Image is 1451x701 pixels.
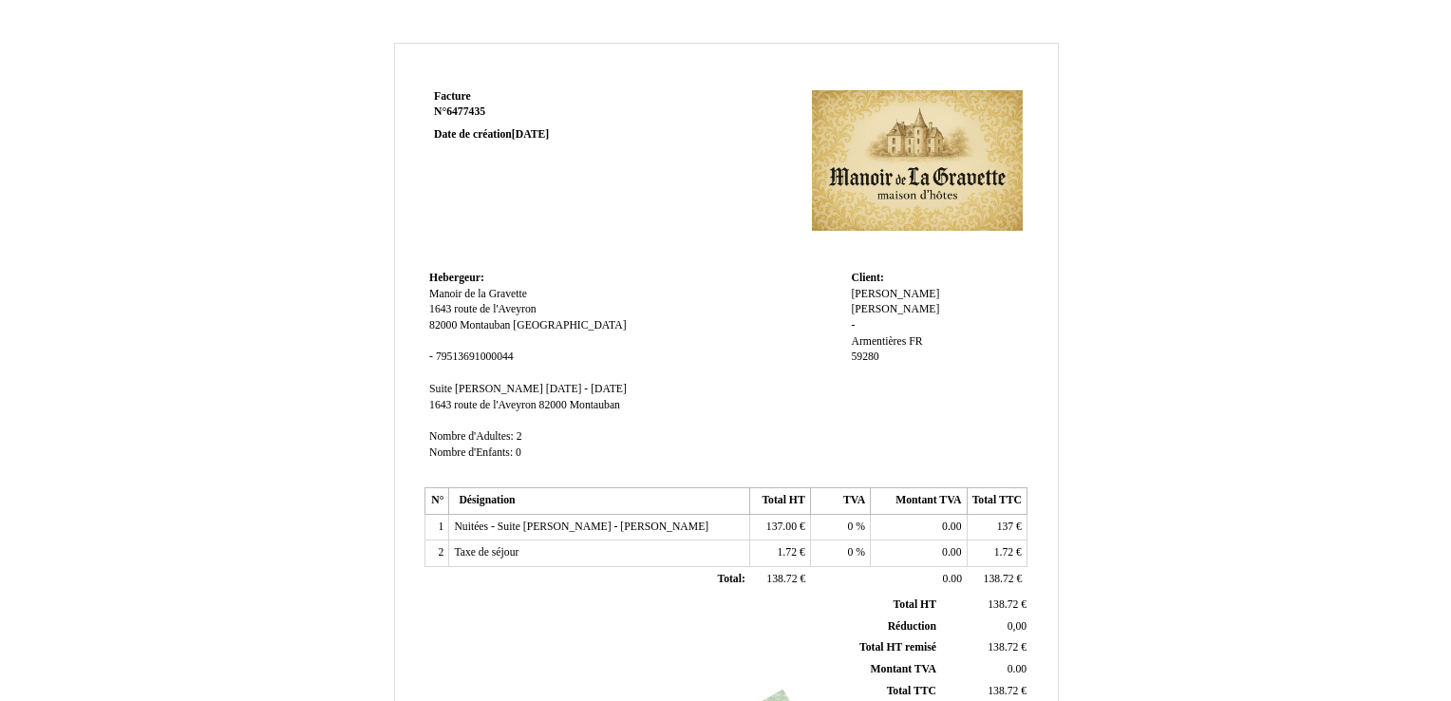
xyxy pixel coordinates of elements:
[454,546,518,559] span: Taxe de séjour
[859,641,936,654] span: Total HT remisé
[717,573,744,585] span: Total:
[851,272,883,284] span: Client:
[750,567,810,594] td: €
[810,540,870,567] td: %
[434,90,471,103] span: Facture
[871,663,936,675] span: Montant TVA
[967,514,1027,540] td: €
[812,89,1023,232] img: logo
[425,488,449,515] th: N°
[454,521,708,533] span: Nuitées - Suite [PERSON_NAME] - [PERSON_NAME]
[851,319,855,332] span: -
[429,399,537,411] span: 1643 route de l'Aveyron
[766,573,797,585] span: 138.72
[434,128,549,141] strong: Date de création
[871,488,967,515] th: Montant TVA
[942,521,961,533] span: 0.00
[446,105,485,118] span: 6477435
[425,514,449,540] td: 1
[988,685,1018,697] span: 138.72
[460,319,510,332] span: Montauban
[750,540,810,567] td: €
[810,514,870,540] td: %
[429,383,543,395] span: Suite [PERSON_NAME]
[429,350,433,363] span: -
[997,521,1014,533] span: 137
[984,573,1014,585] span: 138.72
[429,272,484,284] span: Hebergeur:
[750,514,810,540] td: €
[967,488,1027,515] th: Total TTC
[546,383,627,395] span: [DATE] - [DATE]
[517,430,522,443] span: 2
[851,350,878,363] span: 59280
[539,399,567,411] span: 82000
[851,335,906,348] span: Armentières
[943,573,962,585] span: 0.00
[766,521,797,533] span: 137.00
[940,637,1030,659] td: €
[851,288,939,300] span: [PERSON_NAME]
[429,288,527,300] span: Manoir de la Gravette
[436,350,514,363] span: 79513691000044
[942,546,961,559] span: 0.00
[810,488,870,515] th: TVA
[888,620,936,633] span: Réduction
[512,128,549,141] span: [DATE]
[967,567,1027,594] td: €
[851,303,939,315] span: [PERSON_NAME]
[894,598,936,611] span: Total HT
[570,399,620,411] span: Montauban
[988,598,1018,611] span: 138.72
[429,303,537,315] span: 1643 route de l'Aveyron
[940,595,1030,616] td: €
[516,446,521,459] span: 0
[750,488,810,515] th: Total HT
[449,488,750,515] th: Désignation
[994,546,1013,559] span: 1.72
[429,430,514,443] span: Nombre d'Adultes:
[425,540,449,567] td: 2
[988,641,1018,654] span: 138.72
[848,521,854,533] span: 0
[434,104,661,120] strong: N°
[1008,620,1027,633] span: 0,00
[967,540,1027,567] td: €
[887,685,936,697] span: Total TTC
[429,319,457,332] span: 82000
[429,446,513,459] span: Nombre d'Enfants:
[1008,663,1027,675] span: 0.00
[513,319,626,332] span: [GEOGRAPHIC_DATA]
[848,546,854,559] span: 0
[909,335,922,348] span: FR
[778,546,797,559] span: 1.72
